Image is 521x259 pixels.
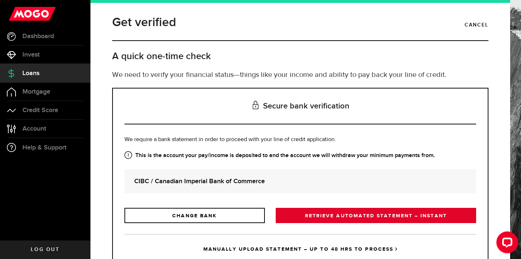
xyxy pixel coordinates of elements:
[22,70,39,77] span: Loans
[22,33,54,40] span: Dashboard
[491,229,521,259] iframe: LiveChat chat widget
[22,89,50,95] span: Mortgage
[124,151,476,160] strong: This is the account your pay/income is deposited to and the account we will withdraw your minimum...
[22,107,58,114] span: Credit Score
[134,176,466,186] strong: CIBC / Canadian Imperial Bank of Commerce
[112,50,488,62] h2: A quick one-time check
[276,208,476,223] a: RETRIEVE AUTOMATED STATEMENT – INSTANT
[112,13,176,32] h1: Get verified
[31,247,59,252] span: Log out
[22,52,40,58] span: Invest
[465,19,488,31] a: Cancel
[112,70,488,81] p: We need to verify your financial status—things like your income and ability to pay back your line...
[124,137,336,143] span: We require a bank statement in order to proceed with your line of credit application.
[124,89,476,124] h3: Secure bank verification
[22,144,67,151] span: Help & Support
[22,126,46,132] span: Account
[124,208,265,223] a: CHANGE BANK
